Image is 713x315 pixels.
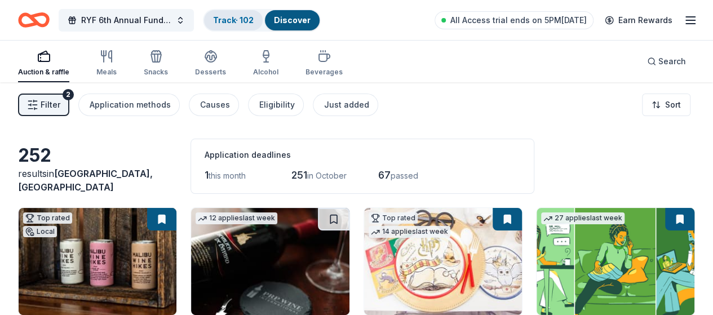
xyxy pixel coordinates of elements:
[19,208,176,315] img: Image for Malibu Wine Hikes
[598,10,679,30] a: Earn Rewards
[78,94,180,116] button: Application methods
[23,212,72,224] div: Top rated
[259,98,295,112] div: Eligibility
[18,7,50,33] a: Home
[81,14,171,27] span: RYF 6th Annual Fundraiser Gala - Lights, Camera, Auction!
[196,212,277,224] div: 12 applies last week
[144,45,168,82] button: Snacks
[200,98,230,112] div: Causes
[96,45,117,82] button: Meals
[18,144,177,167] div: 252
[18,168,153,193] span: [GEOGRAPHIC_DATA], [GEOGRAPHIC_DATA]
[253,45,278,82] button: Alcohol
[274,15,311,25] a: Discover
[18,168,153,193] span: in
[63,89,74,100] div: 2
[435,11,594,29] a: All Access trial ends on 5PM[DATE]
[209,171,246,180] span: this month
[364,208,522,315] img: Image for Oriental Trading
[189,94,239,116] button: Causes
[450,14,587,27] span: All Access trial ends on 5PM[DATE]
[248,94,304,116] button: Eligibility
[23,226,57,237] div: Local
[59,9,194,32] button: RYF 6th Annual Fundraiser Gala - Lights, Camera, Auction!
[18,45,69,82] button: Auction & raffle
[305,45,343,82] button: Beverages
[638,50,695,73] button: Search
[537,208,694,315] img: Image for BetterHelp Social Impact
[307,171,347,180] span: in October
[642,94,690,116] button: Sort
[18,94,69,116] button: Filter2
[96,68,117,77] div: Meals
[253,68,278,77] div: Alcohol
[213,15,254,25] a: Track· 102
[541,212,625,224] div: 27 applies last week
[369,212,418,224] div: Top rated
[305,68,343,77] div: Beverages
[205,148,520,162] div: Application deadlines
[391,171,418,180] span: passed
[195,68,226,77] div: Desserts
[18,68,69,77] div: Auction & raffle
[144,68,168,77] div: Snacks
[324,98,369,112] div: Just added
[313,94,378,116] button: Just added
[378,169,391,181] span: 67
[41,98,60,112] span: Filter
[90,98,171,112] div: Application methods
[369,226,450,238] div: 14 applies last week
[191,208,349,315] img: Image for PRP Wine International
[665,98,681,112] span: Sort
[18,167,177,194] div: results
[203,9,321,32] button: Track· 102Discover
[658,55,686,68] span: Search
[291,169,307,181] span: 251
[195,45,226,82] button: Desserts
[205,169,209,181] span: 1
